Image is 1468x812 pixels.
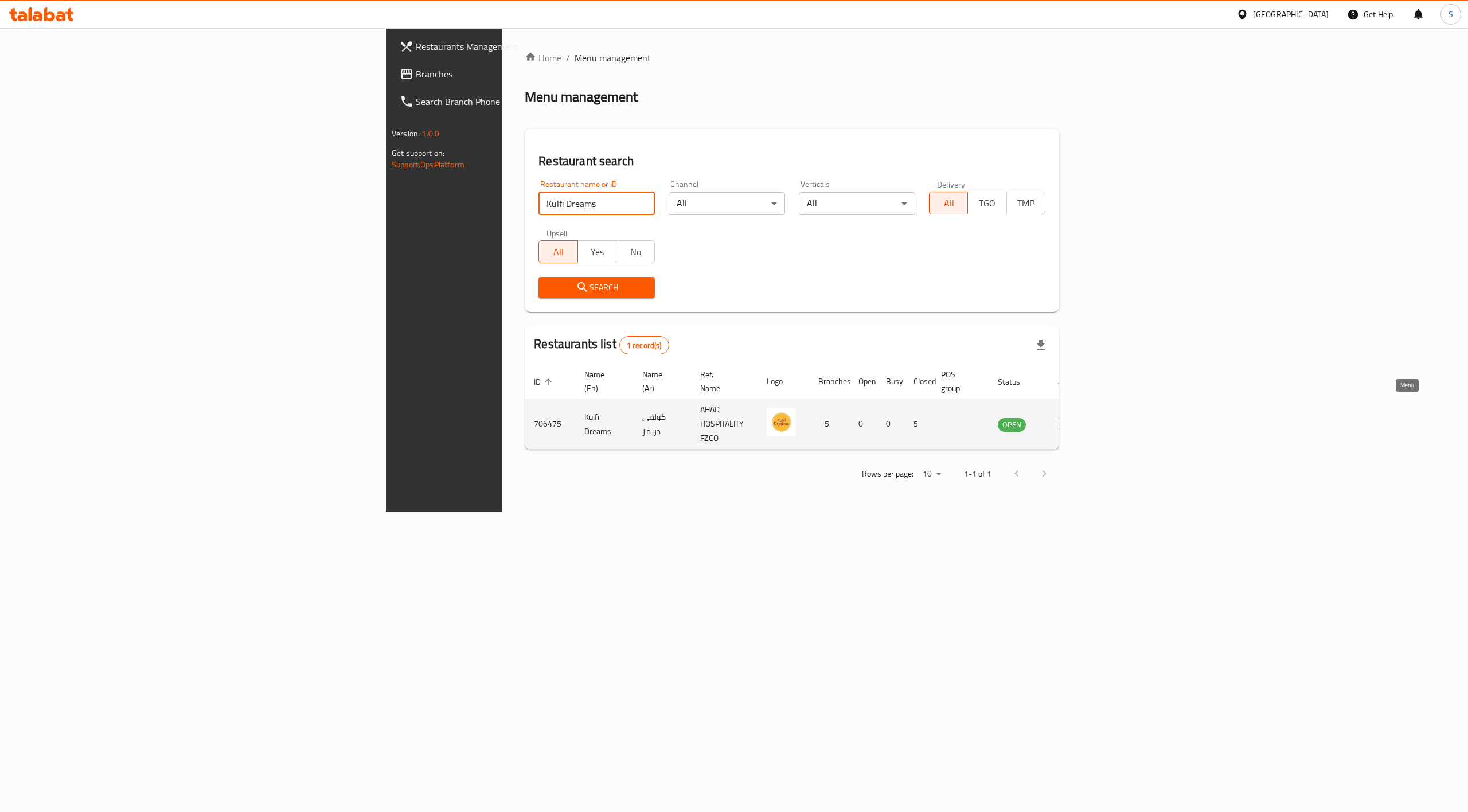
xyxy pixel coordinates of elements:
[862,467,913,481] p: Rows per page:
[584,368,619,395] span: Name (En)
[534,375,556,389] span: ID
[391,33,631,60] a: Restaurants Management
[619,336,669,354] div: Total records count
[1449,8,1453,21] span: S
[1049,364,1088,399] th: Action
[392,126,420,141] span: Version:
[621,244,650,260] span: No
[758,364,809,399] th: Logo
[633,399,691,450] td: كولفى دريمز
[392,146,444,161] span: Get support on:
[1006,192,1045,214] button: TMP
[538,240,577,263] button: All
[1027,331,1055,359] div: Export file
[849,399,877,450] td: 0
[577,240,616,263] button: Yes
[538,153,1045,170] h2: Restaurant search
[877,364,904,399] th: Busy
[904,364,932,399] th: Closed
[416,40,622,53] span: Restaurants Management
[620,340,669,351] span: 1 record(s)
[937,180,966,188] label: Delivery
[904,399,932,450] td: 5
[998,418,1026,431] span: OPEN
[964,467,991,481] p: 1-1 of 1
[544,244,573,260] span: All
[929,192,968,214] button: All
[877,399,904,450] td: 0
[967,192,1006,214] button: TGO
[809,399,849,450] td: 5
[941,368,975,395] span: POS group
[392,157,464,172] a: Support.OpsPlatform
[669,192,785,215] div: All
[1012,195,1041,212] span: TMP
[799,192,915,215] div: All
[767,408,795,436] img: Kulfi Dreams
[538,277,655,298] button: Search
[809,364,849,399] th: Branches
[525,51,1059,65] nav: breadcrumb
[1253,8,1329,21] div: [GEOGRAPHIC_DATA]
[583,244,612,260] span: Yes
[616,240,655,263] button: No
[534,335,669,354] h2: Restaurants list
[548,280,646,295] span: Search
[421,126,439,141] span: 1.0.0
[538,192,655,215] input: Search for restaurant name or ID..
[691,399,758,450] td: AHAD HOSPITALITY FZCO
[998,375,1035,389] span: Status
[700,368,744,395] span: Ref. Name
[546,229,568,237] label: Upsell
[934,195,963,212] span: All
[642,368,677,395] span: Name (Ar)
[416,67,622,81] span: Branches
[849,364,877,399] th: Open
[973,195,1002,212] span: TGO
[525,364,1088,450] table: enhanced table
[391,88,631,115] a: Search Branch Phone
[416,95,622,108] span: Search Branch Phone
[918,466,946,483] div: Rows per page:
[391,60,631,88] a: Branches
